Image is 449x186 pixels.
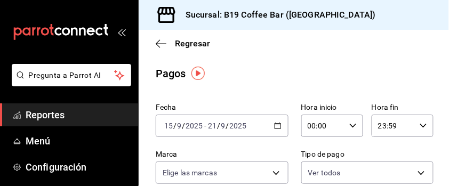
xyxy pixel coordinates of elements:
[156,104,288,111] label: Fecha
[29,70,115,81] span: Pregunta a Parrot AI
[26,108,130,122] span: Reportes
[164,122,173,130] input: --
[204,122,206,130] span: -
[173,122,177,130] span: /
[185,122,203,130] input: ----
[175,38,210,48] span: Regresar
[156,151,288,158] label: Marca
[217,122,220,130] span: /
[163,167,217,178] span: Elige las marcas
[372,104,434,111] label: Hora fin
[156,38,210,48] button: Regresar
[226,122,229,130] span: /
[301,104,363,111] label: Hora inicio
[117,28,126,36] button: open_drawer_menu
[207,122,217,130] input: --
[26,134,130,148] span: Menú
[221,122,226,130] input: --
[229,122,247,130] input: ----
[156,66,186,82] div: Pagos
[177,9,376,21] h3: Sucursal: B19 Coffee Bar ([GEOGRAPHIC_DATA])
[301,151,434,158] label: Tipo de pago
[26,160,130,174] span: Configuración
[12,64,131,86] button: Pregunta a Parrot AI
[191,67,205,80] img: Tooltip marker
[182,122,185,130] span: /
[308,167,341,178] span: Ver todos
[7,77,131,88] a: Pregunta a Parrot AI
[177,122,182,130] input: --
